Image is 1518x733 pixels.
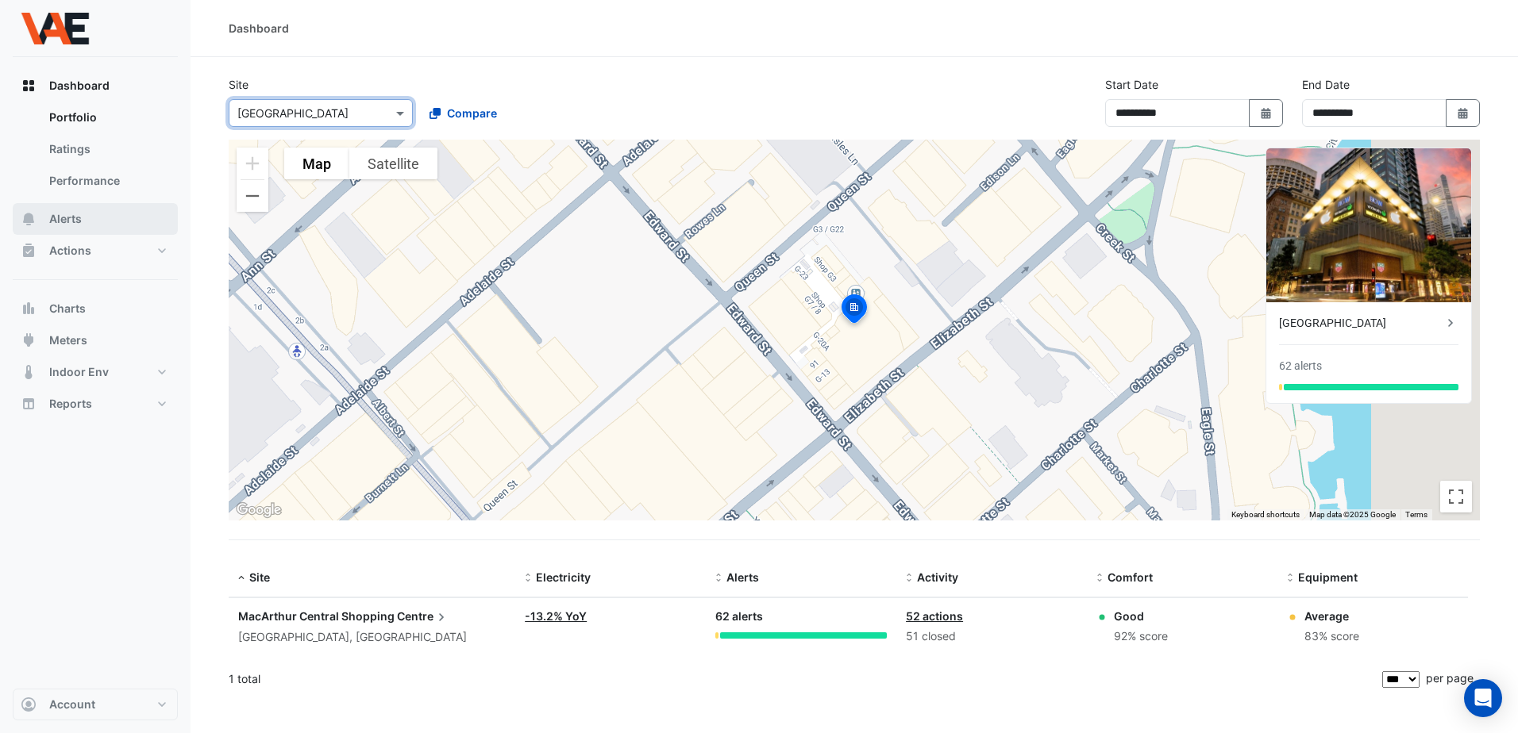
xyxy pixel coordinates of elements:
span: Indoor Env [49,364,109,380]
div: 1 total [229,659,1379,699]
div: 62 alerts [1279,358,1322,374]
div: [GEOGRAPHIC_DATA] [1279,315,1443,332]
div: Open Intercom Messenger [1464,679,1502,717]
app-icon: Meters [21,332,37,348]
button: Show satellite imagery [349,148,437,179]
app-icon: Dashboard [21,78,37,94]
a: Terms (opens in new tab) [1405,510,1427,519]
span: MacArthur Central Shopping [238,609,395,623]
button: Account [13,689,178,720]
button: Zoom out [237,180,268,212]
button: Compare [419,99,507,127]
button: Reports [13,388,178,420]
button: Toggle fullscreen view [1440,481,1472,512]
a: Performance [37,165,178,197]
img: site-pin-selected.svg [837,292,872,330]
button: Zoom in [237,148,268,179]
span: Compare [447,105,497,121]
div: Average [1304,608,1359,624]
div: 83% score [1304,627,1359,646]
a: -13.2% YoY [525,609,587,623]
span: Site [249,570,270,584]
button: Indoor Env [13,356,178,388]
span: Alerts [49,211,82,227]
button: Charts [13,293,178,324]
span: Reports [49,396,92,412]
app-icon: Actions [21,243,37,259]
span: Map data ©2025 Google [1309,510,1396,519]
div: Good [1114,608,1168,624]
div: 62 alerts [715,608,887,626]
button: Show street map [284,148,349,179]
span: Electricity [536,570,591,584]
label: Site [229,76,249,93]
span: Alerts [726,570,759,584]
app-icon: Reports [21,396,37,412]
label: Start Date [1105,76,1158,93]
a: Portfolio [37,102,178,133]
span: Charts [49,301,86,317]
span: Centre [397,608,449,625]
button: Dashboard [13,70,178,102]
div: [GEOGRAPHIC_DATA], [GEOGRAPHIC_DATA] [238,628,506,647]
a: 52 actions [906,609,963,623]
div: 51 closed [906,627,1077,646]
span: Meters [49,332,87,348]
button: Actions [13,235,178,267]
span: Account [49,697,95,712]
a: Ratings [37,133,178,165]
app-icon: Charts [21,301,37,317]
img: Company Logo [19,13,91,44]
span: per page [1426,671,1474,685]
button: Alerts [13,203,178,235]
button: Meters [13,324,178,356]
span: Activity [917,570,958,584]
img: MacArthur Central Shopping Centre [1266,148,1471,302]
span: Dashboard [49,78,110,94]
app-icon: Indoor Env [21,364,37,380]
span: Comfort [1108,570,1153,584]
a: Open this area in Google Maps (opens a new window) [233,500,285,520]
fa-icon: Select Date [1259,106,1273,120]
fa-icon: Select Date [1456,106,1470,120]
label: End Date [1302,76,1350,93]
span: Equipment [1298,570,1358,584]
div: Dashboard [13,102,178,203]
button: Keyboard shortcuts [1231,509,1300,520]
app-icon: Alerts [21,211,37,227]
span: Actions [49,243,91,259]
div: 92% score [1114,627,1168,646]
div: Dashboard [229,20,289,36]
img: Google [233,500,285,520]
